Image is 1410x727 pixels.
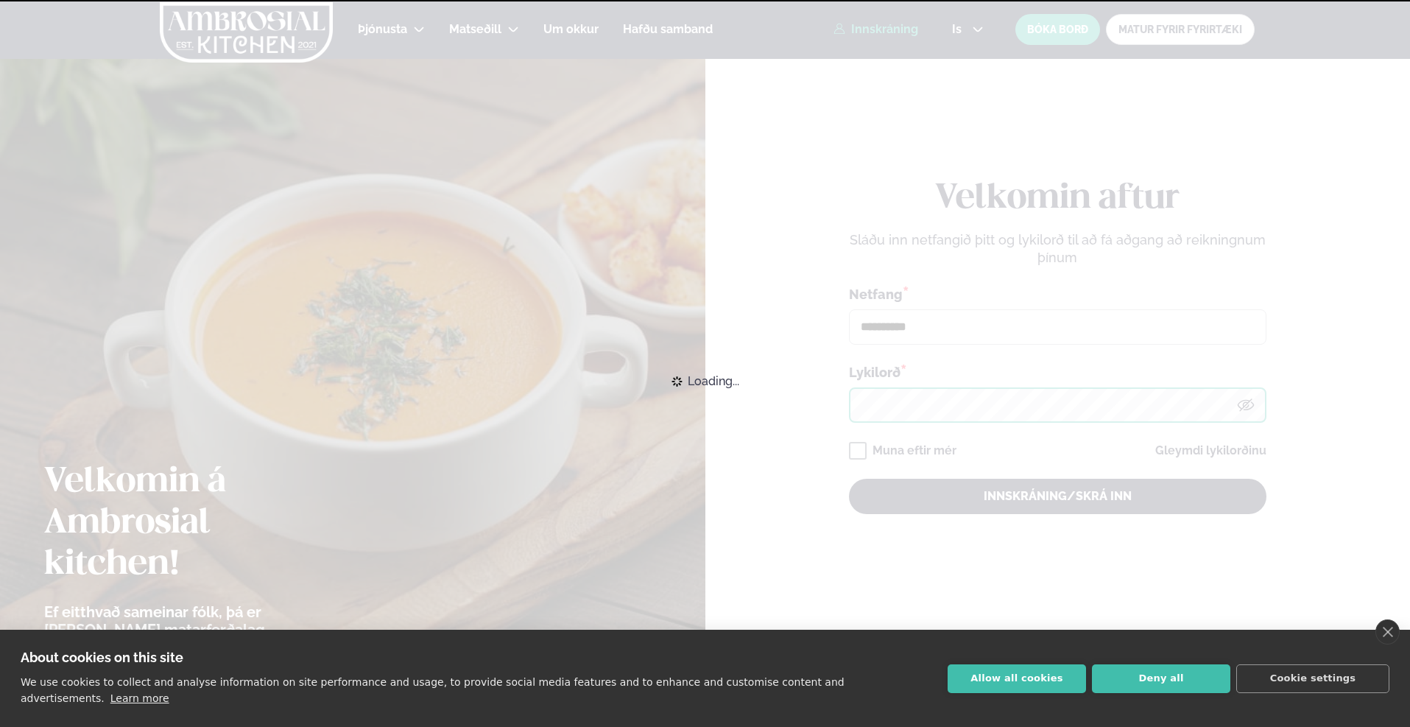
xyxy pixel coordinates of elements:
[21,650,183,665] strong: About cookies on this site
[1375,619,1400,645] a: close
[21,676,845,704] p: We use cookies to collect and analyse information on site performance and usage, to provide socia...
[1092,664,1230,693] button: Deny all
[1236,664,1389,693] button: Cookie settings
[688,365,739,398] span: Loading...
[110,692,169,704] a: Learn more
[948,664,1086,693] button: Allow all cookies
